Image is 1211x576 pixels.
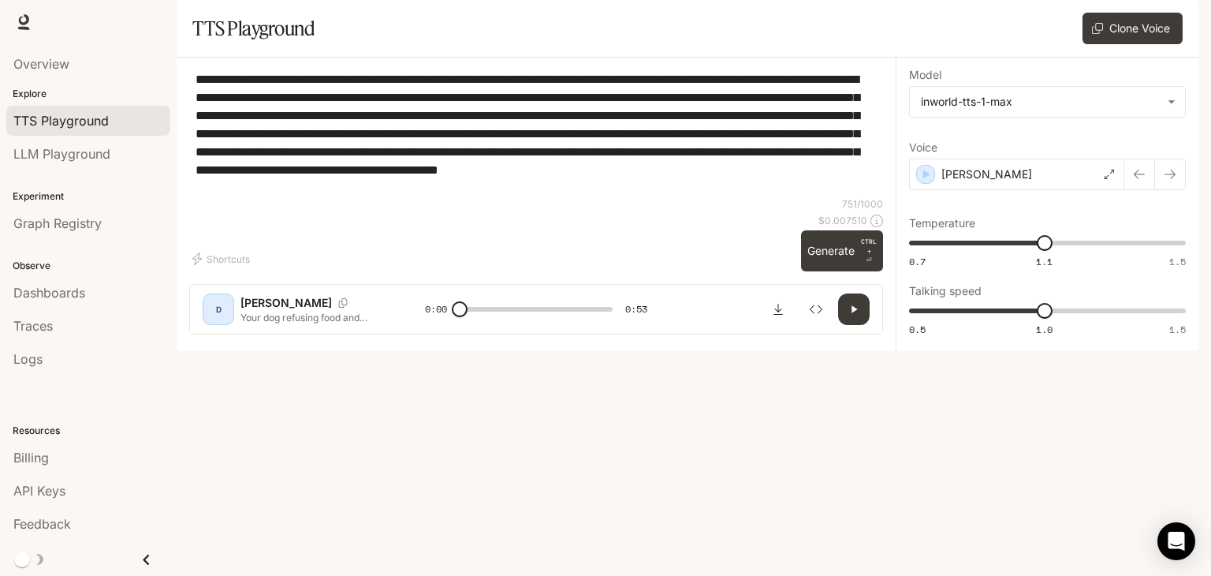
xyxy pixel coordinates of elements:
[206,297,231,322] div: D
[332,298,354,308] button: Copy Voice ID
[921,94,1160,110] div: inworld-tts-1-max
[1036,255,1053,268] span: 1.1
[941,166,1032,182] p: [PERSON_NAME]
[800,294,832,325] button: Inspect
[762,294,794,325] button: Download audio
[1082,13,1183,44] button: Clone Voice
[1169,323,1186,336] span: 1.5
[1157,522,1195,560] div: Open Intercom Messenger
[425,301,447,317] span: 0:00
[861,237,877,265] p: ⏎
[801,230,883,271] button: GenerateCTRL +⏎
[909,255,926,268] span: 0.7
[842,197,883,211] p: 751 / 1000
[909,69,941,80] p: Model
[192,13,315,44] h1: TTS Playground
[909,142,937,153] p: Voice
[240,311,387,324] p: Your dog refusing food and acting in pain is terrifying. What you're seeing could be a [MEDICAL_D...
[909,286,982,297] p: Talking speed
[861,237,877,256] p: CTRL +
[240,295,332,311] p: [PERSON_NAME]
[625,301,647,317] span: 0:53
[910,87,1185,117] div: inworld-tts-1-max
[189,246,256,271] button: Shortcuts
[1169,255,1186,268] span: 1.5
[909,323,926,336] span: 0.5
[909,218,975,229] p: Temperature
[1036,323,1053,336] span: 1.0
